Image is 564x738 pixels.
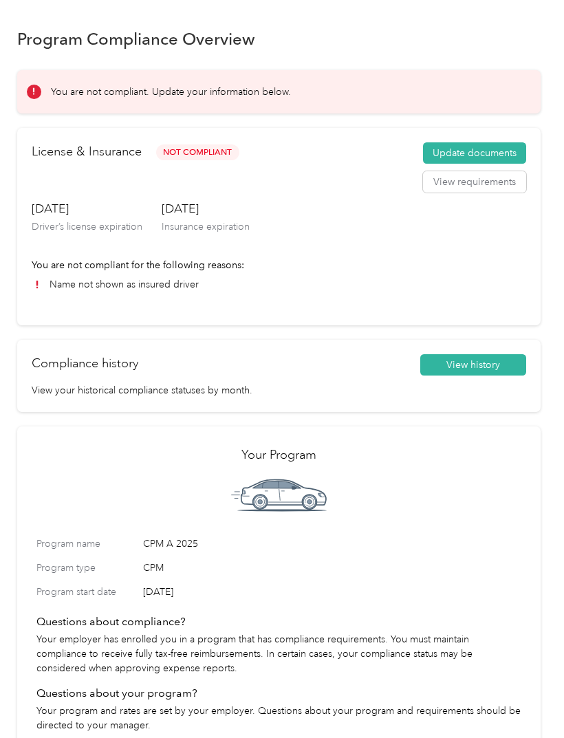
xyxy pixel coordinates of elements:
[36,561,138,575] label: Program type
[32,258,526,272] p: You are not compliant for the following reasons:
[36,585,138,599] label: Program start date
[36,536,138,551] label: Program name
[36,704,521,732] p: Your program and rates are set by your employer. Questions about your program and requirements sh...
[420,354,526,376] button: View history
[36,685,521,702] h4: Questions about your program?
[32,219,142,234] p: Driver’s license expiration
[36,632,521,675] p: Your employer has enrolled you in a program that has compliance requirements. You must maintain c...
[32,383,526,398] p: View your historical compliance statuses by month.
[32,277,526,292] li: Name not shown as insured driver
[17,32,255,46] h1: Program Compliance Overview
[156,144,239,160] span: Not Compliant
[423,142,526,164] button: Update documents
[36,446,521,464] h2: Your Program
[423,171,526,193] button: View requirements
[143,585,521,599] span: [DATE]
[32,142,142,161] h2: License & Insurance
[162,219,250,234] p: Insurance expiration
[162,200,250,217] h3: [DATE]
[51,85,291,99] p: You are not compliant. Update your information below.
[32,354,138,373] h2: Compliance history
[143,561,521,575] span: CPM
[36,614,521,630] h4: Questions about compliance?
[143,536,521,551] span: CPM A 2025
[32,200,142,217] h3: [DATE]
[487,661,564,738] iframe: Everlance-gr Chat Button Frame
